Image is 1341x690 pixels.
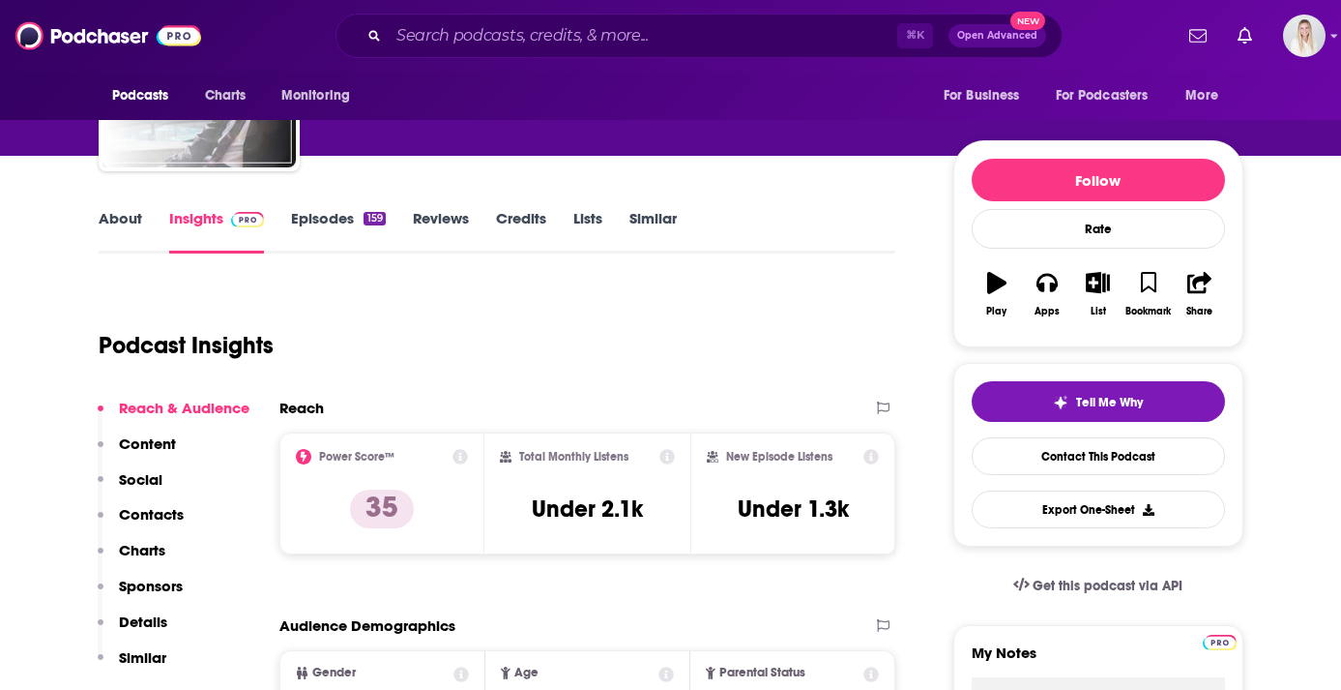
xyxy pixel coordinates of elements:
span: Tell Me Why [1076,395,1143,410]
a: InsightsPodchaser Pro [169,209,265,254]
div: Play [986,306,1006,317]
button: Reach & Audience [98,399,249,435]
button: open menu [99,77,194,114]
img: Podchaser - Follow, Share and Rate Podcasts [15,17,201,54]
button: Contacts [98,505,184,541]
p: Social [119,470,162,489]
span: Monitoring [281,82,350,109]
button: Charts [98,541,165,577]
a: Show notifications dropdown [1230,19,1260,52]
span: Logged in as smclean [1283,15,1326,57]
div: Share [1186,306,1212,317]
a: Credits [496,209,546,254]
button: Play [972,259,1022,329]
p: 35 [350,490,414,528]
button: Apps [1022,259,1072,329]
span: Charts [205,82,247,109]
button: Sponsors [98,577,183,613]
a: Pro website [1203,632,1237,650]
div: Search podcasts, credits, & more... [335,14,1063,58]
p: Charts [119,541,165,559]
button: Follow [972,159,1225,201]
button: open menu [930,77,1044,114]
img: Podchaser Pro [1203,635,1237,650]
button: tell me why sparkleTell Me Why [972,381,1225,422]
h1: Podcast Insights [99,331,274,360]
span: Podcasts [112,82,169,109]
h2: Power Score™ [319,450,394,464]
span: For Podcasters [1056,82,1149,109]
div: List [1091,306,1106,317]
span: Age [514,667,539,679]
div: Apps [1035,306,1060,317]
span: Gender [312,667,356,679]
button: Show profile menu [1283,15,1326,57]
button: Open AdvancedNew [948,24,1046,47]
button: Social [98,470,162,506]
span: Open Advanced [957,31,1037,41]
button: open menu [268,77,375,114]
a: Show notifications dropdown [1181,19,1214,52]
h3: Under 1.3k [738,495,849,524]
a: Charts [192,77,258,114]
button: Share [1174,259,1224,329]
h2: Total Monthly Listens [519,450,628,464]
div: Bookmark [1125,306,1171,317]
a: Episodes159 [291,209,385,254]
button: Bookmark [1123,259,1174,329]
h2: New Episode Listens [726,450,832,464]
p: Details [119,613,167,631]
button: List [1072,259,1122,329]
span: More [1185,82,1218,109]
span: New [1010,12,1045,30]
a: Get this podcast via API [998,562,1199,610]
span: For Business [944,82,1020,109]
a: Reviews [413,209,469,254]
label: My Notes [972,644,1225,677]
span: Get this podcast via API [1033,578,1182,594]
p: Similar [119,648,166,667]
button: Similar [98,648,166,684]
p: Content [119,435,176,453]
button: open menu [1043,77,1177,114]
button: Export One-Sheet [972,491,1225,528]
h2: Reach [279,399,324,417]
p: Contacts [119,505,184,524]
div: Rate [972,209,1225,249]
h2: Audience Demographics [279,616,455,635]
a: Contact This Podcast [972,437,1225,475]
img: User Profile [1283,15,1326,57]
span: ⌘ K [897,23,933,48]
a: Similar [629,209,677,254]
p: Reach & Audience [119,399,249,417]
a: About [99,209,142,254]
button: open menu [1172,77,1242,114]
span: Parental Status [719,667,805,679]
img: Podchaser Pro [231,212,265,227]
h3: Under 2.1k [532,495,643,524]
img: tell me why sparkle [1053,395,1068,410]
button: Details [98,613,167,648]
p: Sponsors [119,577,183,595]
div: 159 [364,212,385,225]
a: Lists [573,209,602,254]
input: Search podcasts, credits, & more... [389,20,897,51]
button: Content [98,435,176,470]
